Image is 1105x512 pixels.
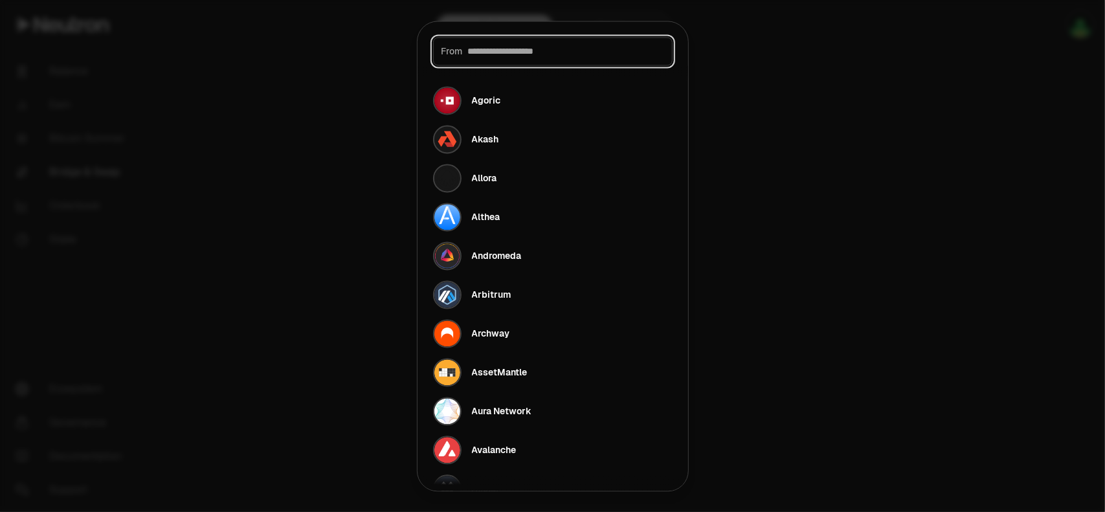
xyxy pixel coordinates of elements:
[425,81,680,120] button: Agoric LogoAgoric
[472,133,499,146] div: Akash
[441,45,463,58] span: From
[472,482,500,495] div: Axelar
[434,87,460,113] img: Agoric Logo
[425,392,680,430] button: Aura Network LogoAura Network
[434,282,460,307] img: Arbitrum Logo
[434,398,460,424] img: Aura Network Logo
[472,172,497,184] div: Allora
[425,120,680,159] button: Akash LogoAkash
[425,430,680,469] button: Avalanche LogoAvalanche
[425,353,680,392] button: AssetMantle LogoAssetMantle
[434,126,460,152] img: Akash Logo
[472,366,528,379] div: AssetMantle
[472,327,510,340] div: Archway
[425,314,680,353] button: Archway LogoArchway
[472,443,517,456] div: Avalanche
[434,476,460,502] img: Axelar Logo
[434,165,460,191] img: Allora Logo
[434,243,460,269] img: Andromeda Logo
[472,94,501,107] div: Agoric
[434,437,460,463] img: Avalanche Logo
[472,210,500,223] div: Althea
[472,288,511,301] div: Arbitrum
[434,320,460,346] img: Archway Logo
[425,275,680,314] button: Arbitrum LogoArbitrum
[434,359,460,385] img: AssetMantle Logo
[472,249,522,262] div: Andromeda
[425,236,680,275] button: Andromeda LogoAndromeda
[472,405,532,417] div: Aura Network
[425,469,680,508] button: Axelar LogoAxelar
[425,159,680,197] button: Allora LogoAllora
[434,204,460,230] img: Althea Logo
[425,197,680,236] button: Althea LogoAlthea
